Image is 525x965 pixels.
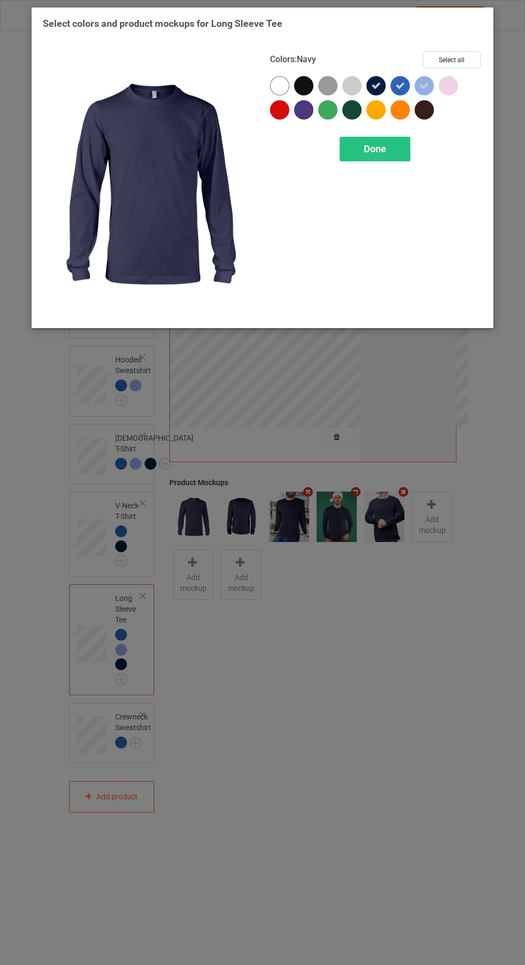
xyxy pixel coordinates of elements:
span: Done [364,143,386,154]
button: Select all [423,51,481,68]
span: Select colors and product mockups for Long Sleeve Tee [43,18,282,29]
span: Navy [297,54,316,64]
img: regular.jpg [43,51,255,317]
span: Colors [270,54,295,64]
h4: : [270,54,316,65]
